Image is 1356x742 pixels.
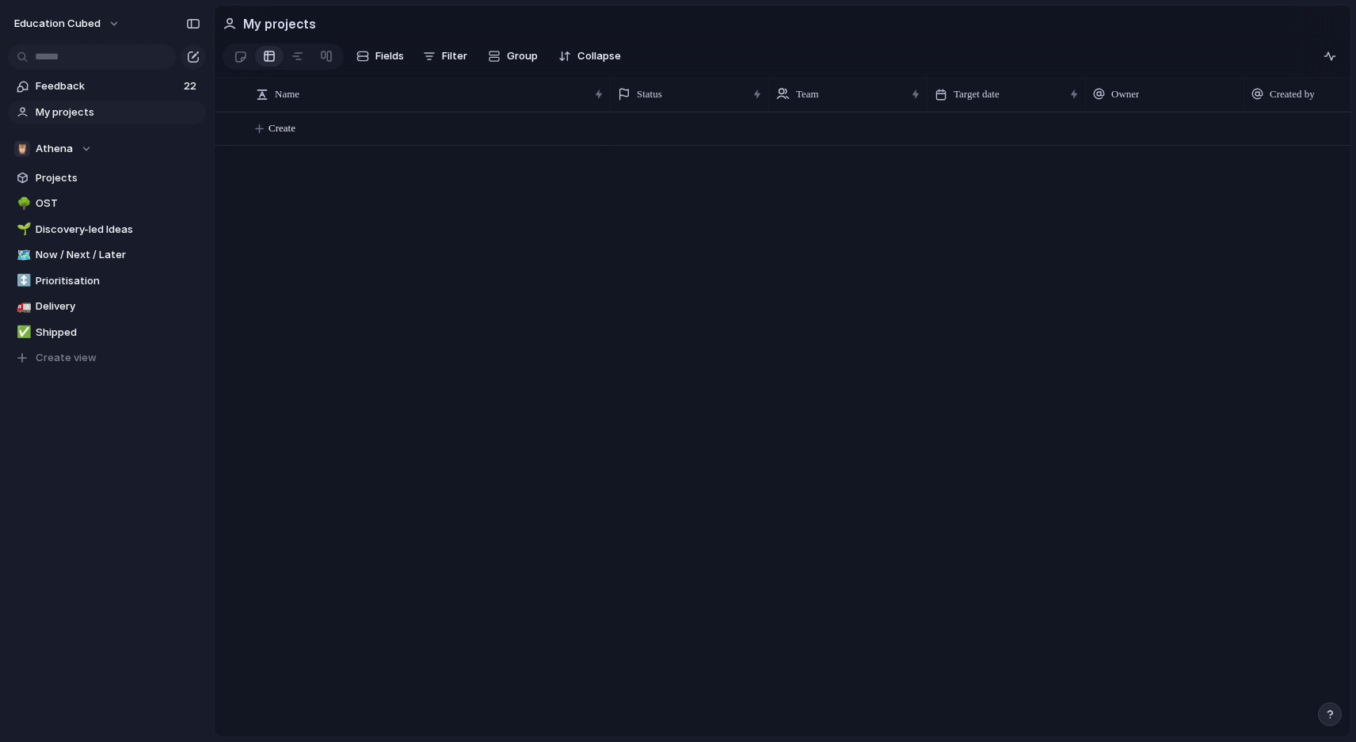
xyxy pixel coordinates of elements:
[350,44,410,69] button: Fields
[8,166,206,190] a: Projects
[275,86,299,102] span: Name
[8,321,206,344] a: ✅Shipped
[14,325,30,341] button: ✅
[954,86,1000,102] span: Target date
[36,196,200,211] span: OST
[577,48,621,64] span: Collapse
[14,141,30,157] div: 🦉
[417,44,474,69] button: Filter
[8,218,206,242] a: 🌱Discovery-led Ideas
[184,78,200,94] span: 22
[17,195,28,213] div: 🌳
[36,273,200,289] span: Prioritisation
[36,105,200,120] span: My projects
[8,192,206,215] a: 🌳OST
[375,48,404,64] span: Fields
[480,44,546,69] button: Group
[8,295,206,318] a: 🚛Delivery
[8,243,206,267] a: 🗺️Now / Next / Later
[1111,86,1139,102] span: Owner
[36,170,200,186] span: Projects
[14,196,30,211] button: 🌳
[552,44,627,69] button: Collapse
[7,11,128,36] button: Education Cubed
[442,48,467,64] span: Filter
[14,299,30,314] button: 🚛
[36,299,200,314] span: Delivery
[36,247,200,263] span: Now / Next / Later
[243,14,316,33] h2: My projects
[17,220,28,238] div: 🌱
[637,86,662,102] span: Status
[8,269,206,293] a: ↕️Prioritisation
[36,350,97,366] span: Create view
[17,246,28,264] div: 🗺️
[269,120,295,136] span: Create
[8,346,206,370] button: Create view
[796,86,819,102] span: Team
[36,78,179,94] span: Feedback
[17,272,28,290] div: ↕️
[36,325,200,341] span: Shipped
[17,298,28,316] div: 🚛
[14,16,101,32] span: Education Cubed
[1270,86,1315,102] span: Created by
[36,141,73,157] span: Athena
[36,222,200,238] span: Discovery-led Ideas
[8,74,206,98] a: Feedback22
[507,48,538,64] span: Group
[17,323,28,341] div: ✅
[14,273,30,289] button: ↕️
[8,137,206,161] button: 🦉Athena
[14,247,30,263] button: 🗺️
[14,222,30,238] button: 🌱
[8,101,206,124] a: My projects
